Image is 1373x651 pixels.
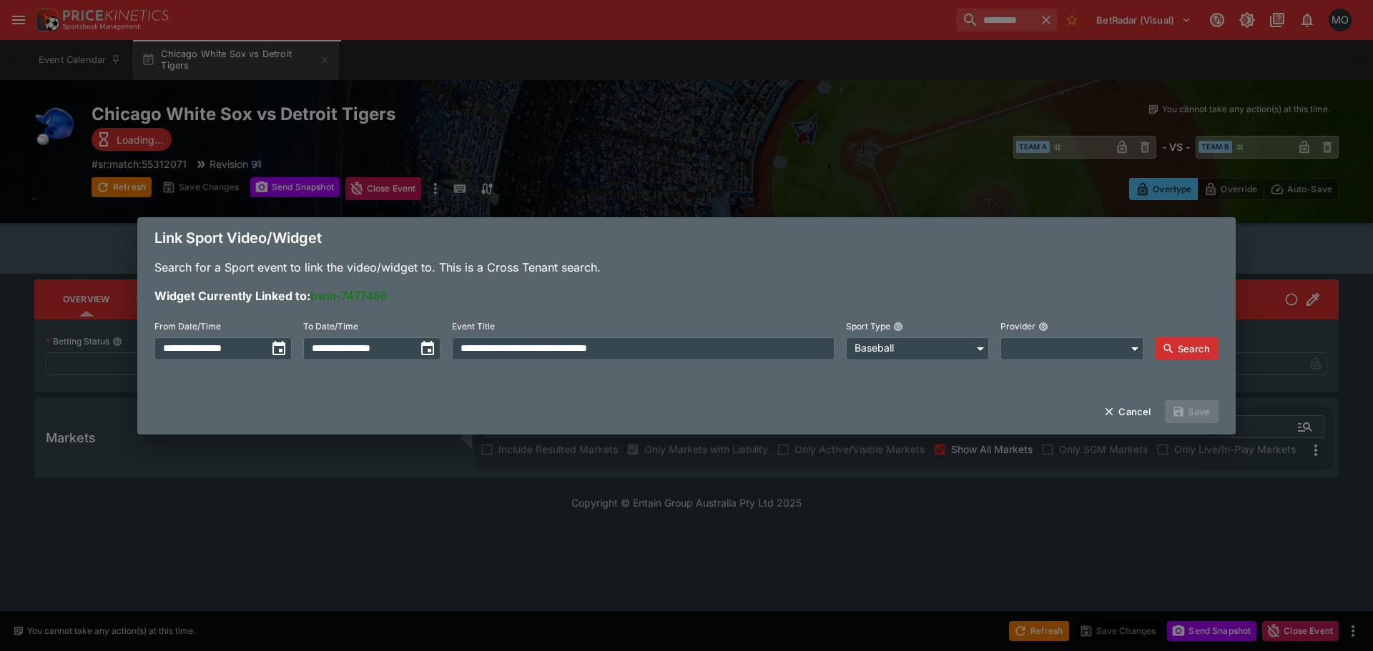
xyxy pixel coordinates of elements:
[893,322,903,332] button: Sport Type
[1000,320,1035,332] p: Provider
[310,289,388,303] span: bwin-7477486
[303,320,358,332] p: To Date/Time
[1038,322,1048,332] button: Provider
[452,320,495,332] p: Event Title
[154,289,310,303] b: Widget Currently Linked to:
[1096,400,1159,423] button: Cancel
[846,337,989,359] div: Baseball
[415,336,441,362] button: toggle date time picker
[137,217,1236,259] div: Link Sport Video/Widget
[154,320,221,332] p: From Date/Time
[154,259,1219,276] p: Search for a Sport event to link the video/widget to. This is a Cross Tenant search.
[266,336,292,362] button: toggle date time picker
[1155,337,1219,360] button: Search
[846,320,890,332] p: Sport Type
